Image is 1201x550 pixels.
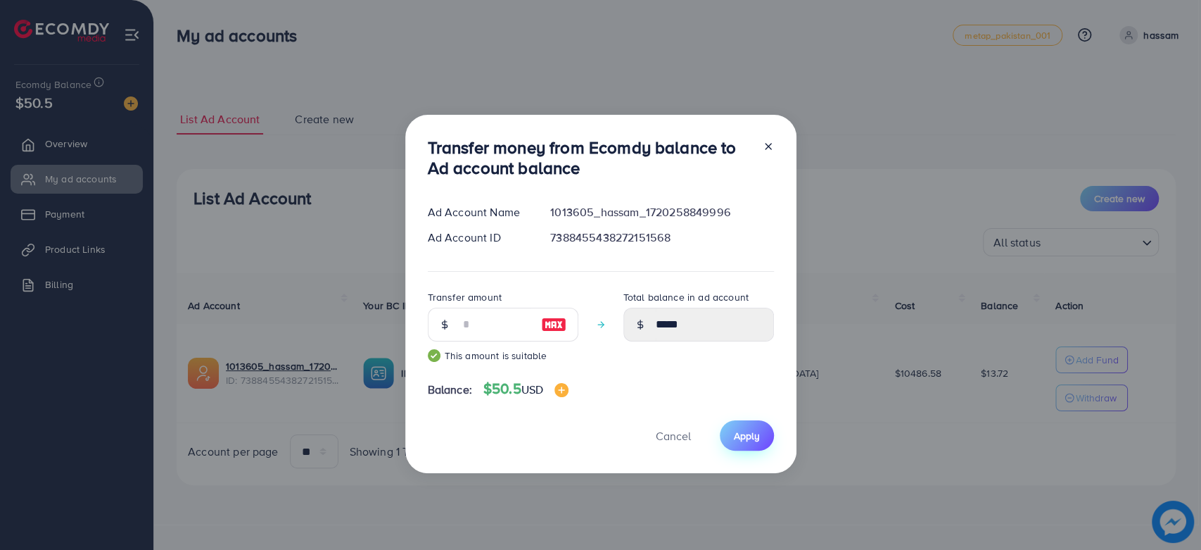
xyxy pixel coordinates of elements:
img: image [554,383,568,397]
button: Cancel [638,420,708,451]
div: 7388455438272151568 [539,230,784,246]
span: Cancel [656,428,691,444]
img: image [541,316,566,333]
span: USD [521,382,543,397]
div: Ad Account ID [417,230,540,246]
label: Total balance in ad account [623,290,749,304]
h4: $50.5 [483,380,568,398]
div: Ad Account Name [417,204,540,220]
label: Transfer amount [428,290,502,304]
span: Balance: [428,382,472,398]
small: This amount is suitable [428,349,578,363]
div: 1013605_hassam_1720258849996 [539,204,784,220]
button: Apply [720,420,774,451]
img: guide [428,349,440,362]
span: Apply [734,429,760,443]
h3: Transfer money from Ecomdy balance to Ad account balance [428,137,751,178]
